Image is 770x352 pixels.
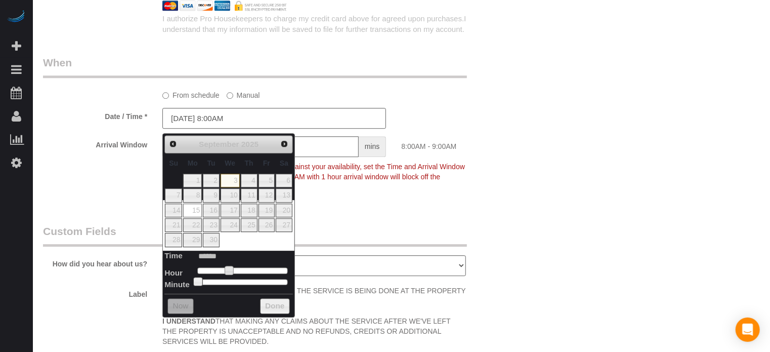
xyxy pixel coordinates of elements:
a: 19 [259,204,275,217]
dt: Hour [164,267,183,280]
legend: When [43,55,467,78]
a: Prev [166,137,180,151]
span: Monday [188,159,198,167]
button: Done [260,298,290,315]
span: Saturday [280,159,288,167]
label: How did you hear about us? [35,255,155,269]
span: Thursday [245,159,253,167]
a: 20 [276,204,292,217]
a: 24 [221,218,240,232]
label: Date / Time * [35,108,155,122]
a: 7 [165,188,182,202]
span: To make this booking count against your availability, set the Time and Arrival Window to match a ... [162,163,465,191]
a: 16 [203,204,219,217]
img: credit cards [155,1,294,11]
a: 12 [259,188,275,202]
a: 14 [165,204,182,217]
span: Friday [263,159,270,167]
a: 13 [276,188,292,202]
a: 5 [259,174,275,187]
a: 6 [276,174,292,187]
span: Prev [169,140,177,148]
dt: Minute [164,279,190,292]
a: 23 [203,218,219,232]
a: 15 [183,204,202,217]
a: 11 [241,188,258,202]
span: Wednesday [225,159,235,167]
span: September [199,140,239,148]
label: Manual [227,87,260,100]
div: I authorize Pro Housekeepers to charge my credit card above for agreed upon purchases. [155,13,513,35]
span: Sunday [169,159,178,167]
a: 18 [241,204,258,217]
a: 2 [203,174,219,187]
a: 4 [241,174,258,187]
a: 25 [241,218,258,232]
strong: I UNDERSTAND [162,317,216,325]
span: Next [280,140,288,148]
a: 26 [259,218,275,232]
a: 17 [221,204,240,217]
a: 10 [221,188,240,202]
dt: Time [164,250,183,263]
a: Next [277,137,291,151]
a: 27 [276,218,292,232]
img: Automaid Logo [6,10,26,24]
a: 30 [203,233,219,247]
a: 21 [165,218,182,232]
a: 28 [165,233,182,247]
a: 1 [183,174,202,187]
legend: Custom Fields [43,224,467,247]
input: Manual [227,92,233,99]
label: From schedule [162,87,220,100]
a: 29 [183,233,202,247]
button: Now [167,298,193,315]
span: 2025 [241,140,259,148]
span: Tuesday [207,159,216,167]
input: From schedule [162,92,169,99]
label: Label [35,286,155,299]
label: Arrival Window [35,136,155,150]
span: mins [359,136,387,157]
input: MM/DD/YYYY HH:MM [162,108,386,129]
a: 9 [203,188,219,202]
div: Open Intercom Messenger [736,318,760,342]
a: 8 [183,188,202,202]
div: 8:00AM - 9:00AM [394,136,513,151]
a: 22 [183,218,202,232]
a: 3 [221,174,240,187]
